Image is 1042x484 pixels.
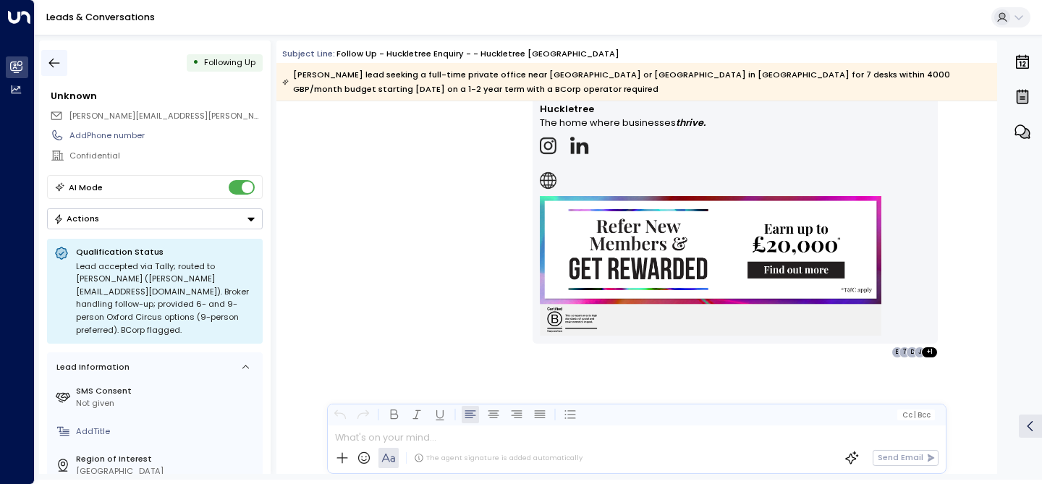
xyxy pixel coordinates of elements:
[76,260,255,337] div: Lead accepted via Tally; routed to [PERSON_NAME] ([PERSON_NAME][EMAIL_ADDRESS][DOMAIN_NAME]). Bro...
[540,103,594,115] strong: Huckletree
[331,406,349,423] button: Undo
[69,180,103,195] div: AI Mode
[282,48,335,59] span: Subject Line:
[47,208,263,229] button: Actions
[76,385,258,397] label: SMS Consent
[336,48,619,60] div: Follow up - Huckletree Enquiry - - Huckletree [GEOGRAPHIC_DATA]
[902,411,931,419] span: Cc Bcc
[355,406,372,423] button: Redo
[204,56,255,68] span: Following Up
[69,110,263,122] span: tom.lui@tallyworkspace.com
[192,52,199,73] div: •
[540,196,881,336] img: https://www.huckletree.com/refer-someone
[76,425,258,438] div: AddTitle
[921,347,938,358] div: + 1
[69,110,343,122] span: [PERSON_NAME][EMAIL_ADDRESS][PERSON_NAME][DOMAIN_NAME]
[282,67,990,96] div: [PERSON_NAME] lead seeking a full-time private office near [GEOGRAPHIC_DATA] or [GEOGRAPHIC_DATA]...
[47,208,263,229] div: Button group with a nested menu
[897,409,935,420] button: Cc|Bcc
[69,150,262,162] div: Confidential
[46,11,155,23] a: Leads & Conversations
[52,361,130,373] div: Lead Information
[899,347,910,358] div: 7
[76,465,258,477] div: [GEOGRAPHIC_DATA]
[76,397,258,409] div: Not given
[676,116,706,129] strong: thrive.
[76,453,258,465] label: Region of Interest
[51,89,262,103] div: Unknown
[540,116,676,130] span: The home where businesses
[54,213,99,224] div: Actions
[69,130,262,142] div: AddPhone number
[914,347,925,358] div: J
[914,411,916,419] span: |
[906,347,918,358] div: D
[891,347,903,358] div: E
[414,453,583,463] div: The agent signature is added automatically
[76,246,255,258] p: Qualification Status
